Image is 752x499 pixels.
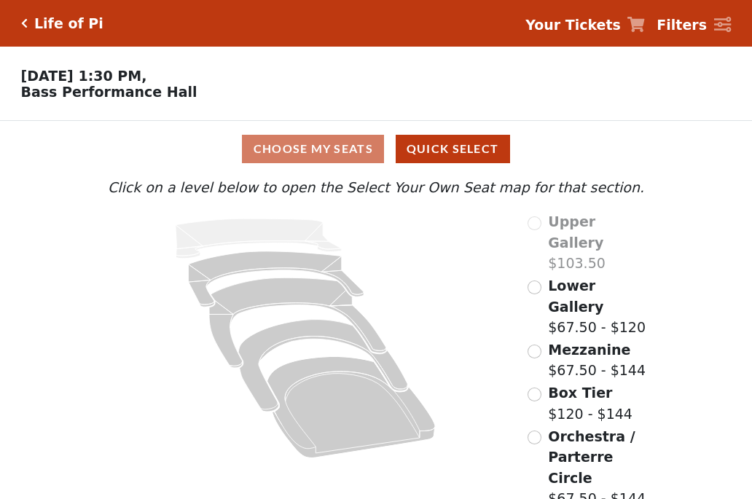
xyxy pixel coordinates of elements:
[548,342,630,358] span: Mezzanine
[525,15,645,36] a: Your Tickets
[525,17,621,33] strong: Your Tickets
[548,339,646,381] label: $67.50 - $144
[21,18,28,28] a: Click here to go back to filters
[548,275,648,338] label: $67.50 - $120
[189,251,364,307] path: Lower Gallery - Seats Available: 99
[548,382,632,424] label: $120 - $144
[548,428,635,486] span: Orchestra / Parterre Circle
[396,135,510,163] button: Quick Select
[657,15,731,36] a: Filters
[548,213,603,251] span: Upper Gallery
[657,17,707,33] strong: Filters
[34,15,103,32] h5: Life of Pi
[548,278,603,315] span: Lower Gallery
[548,385,612,401] span: Box Tier
[104,177,648,198] p: Click on a level below to open the Select Your Own Seat map for that section.
[548,211,648,274] label: $103.50
[176,219,342,259] path: Upper Gallery - Seats Available: 0
[267,357,436,458] path: Orchestra / Parterre Circle - Seats Available: 14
